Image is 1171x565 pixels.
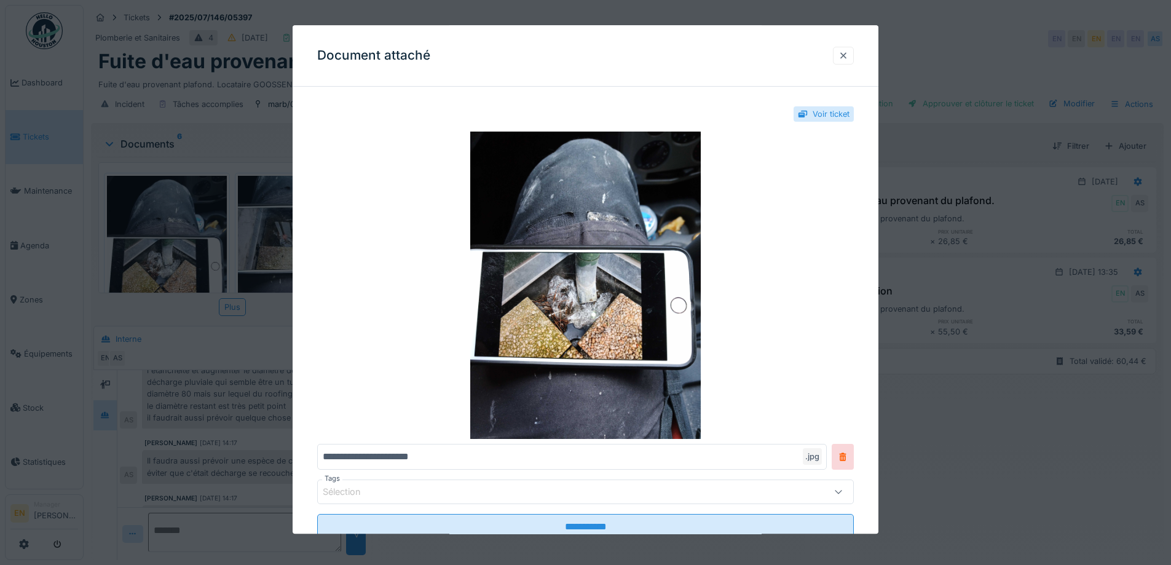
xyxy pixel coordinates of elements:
[317,48,430,63] h3: Document attaché
[813,108,850,120] div: Voir ticket
[323,486,378,499] div: Sélection
[803,449,822,465] div: .jpg
[317,132,854,440] img: 4e93d76d-b9e0-42e0-adfd-512cd565ff7f-IMG_20250707_142457_883.jpg
[322,474,342,484] label: Tags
